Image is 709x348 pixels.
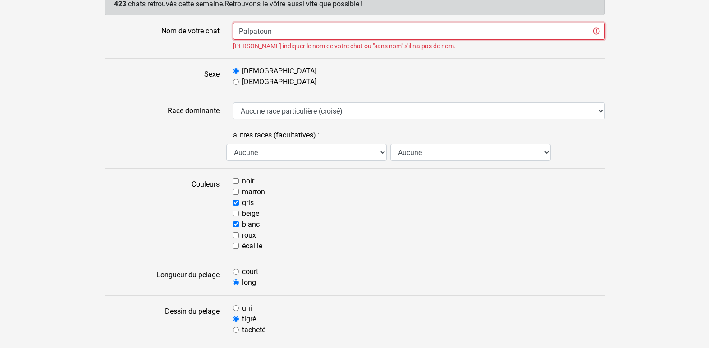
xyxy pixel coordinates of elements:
input: [DEMOGRAPHIC_DATA] [233,79,239,85]
label: [DEMOGRAPHIC_DATA] [242,77,316,87]
label: long [242,277,256,288]
label: gris [242,197,254,208]
label: [DEMOGRAPHIC_DATA] [242,66,316,77]
input: court [233,269,239,275]
input: tigré [233,316,239,322]
label: Dessin du pelage [98,303,226,335]
label: tigré [242,314,256,325]
input: uni [233,305,239,311]
label: roux [242,230,256,241]
label: écaille [242,241,262,252]
label: tacheté [242,325,265,335]
label: beige [242,208,259,219]
label: Race dominante [98,102,226,119]
input: [DEMOGRAPHIC_DATA] [233,68,239,74]
label: Sexe [98,66,226,87]
label: autres races (facultatives) : [233,127,320,144]
label: court [242,266,258,277]
label: Nom de votre chat [98,23,226,51]
label: blanc [242,219,260,230]
label: Longueur du pelage [98,266,226,288]
input: tacheté [233,327,239,333]
input: long [233,279,239,285]
label: marron [242,187,265,197]
label: noir [242,176,254,187]
div: [PERSON_NAME] indiquer le nom de votre chat ou "sans nom" s'il n'a pas de nom. [233,41,605,51]
label: uni [242,303,252,314]
label: Couleurs [98,176,226,252]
